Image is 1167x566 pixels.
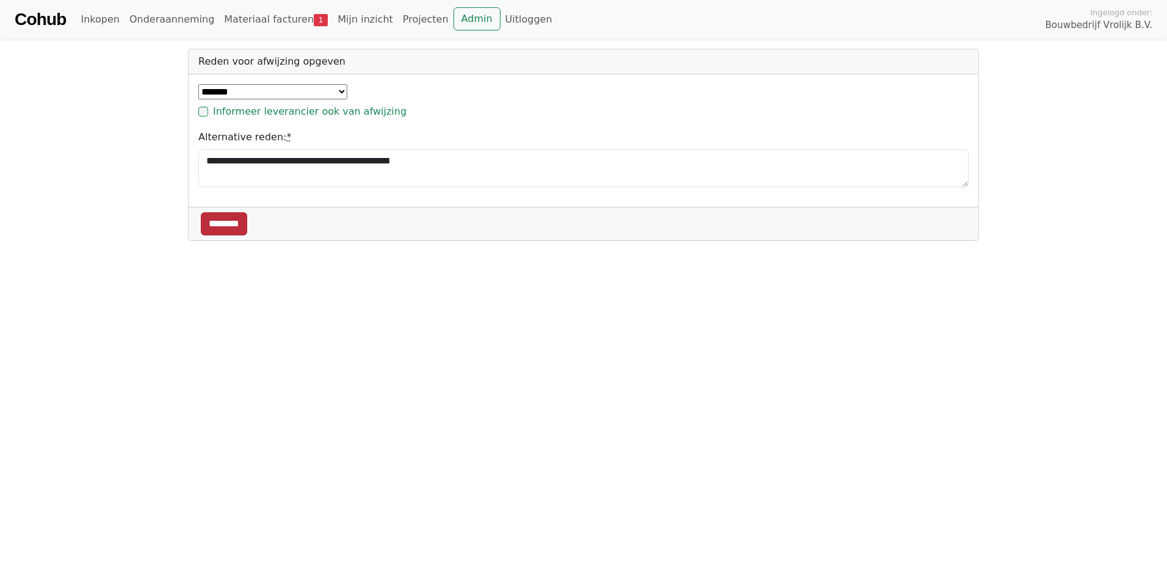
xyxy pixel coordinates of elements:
[15,5,66,34] a: Cohub
[453,7,500,30] a: Admin
[500,7,557,32] a: Uitloggen
[1090,7,1152,18] span: Ingelogd onder:
[286,131,291,143] abbr: required
[219,7,333,32] a: Materiaal facturen1
[198,130,291,145] label: Alternative reden:
[333,7,398,32] a: Mijn inzicht
[314,14,328,26] span: 1
[189,49,978,74] div: Reden voor afwijzing opgeven
[213,104,406,119] label: Informeer leverancier ook van afwijzing
[1045,18,1152,32] span: Bouwbedrijf Vrolijk B.V.
[76,7,124,32] a: Inkopen
[125,7,219,32] a: Onderaanneming
[398,7,453,32] a: Projecten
